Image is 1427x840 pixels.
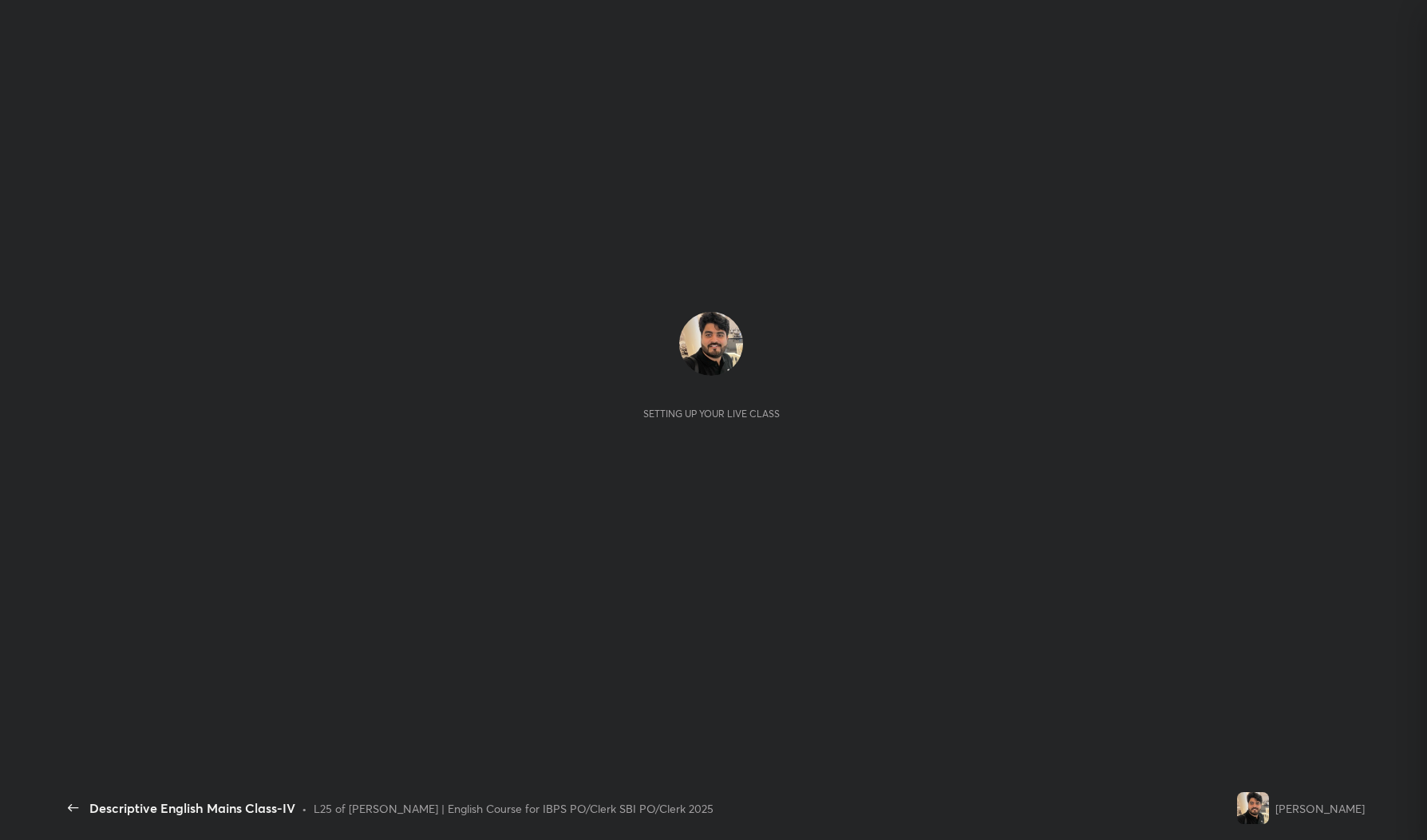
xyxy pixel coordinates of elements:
[302,800,307,817] div: •
[1237,792,1269,824] img: b87df48e8e3e4776b08b5382e1f15f07.jpg
[314,800,713,817] div: L25 of [PERSON_NAME] | English Course for IBPS PO/Clerk SBI PO/Clerk 2025
[679,312,743,376] img: b87df48e8e3e4776b08b5382e1f15f07.jpg
[89,799,295,818] div: Descriptive English Mains Class-IV
[643,408,780,420] div: Setting up your live class
[1275,800,1365,817] div: [PERSON_NAME]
